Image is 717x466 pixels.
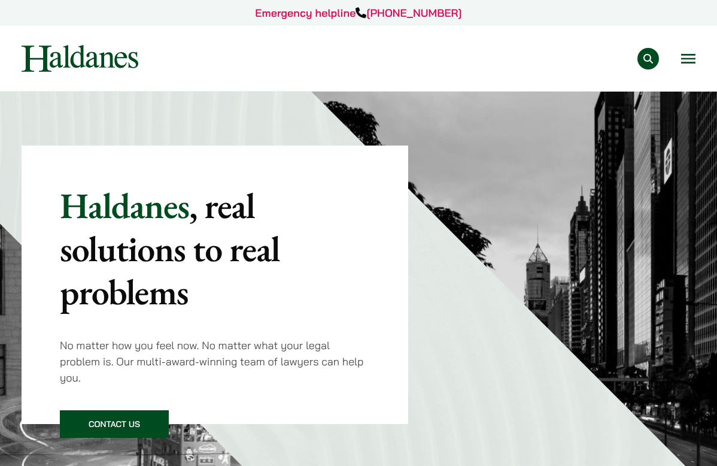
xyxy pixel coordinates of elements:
[60,184,370,313] p: Haldanes
[60,182,279,315] mark: , real solutions to real problems
[60,337,370,386] p: No matter how you feel now. No matter what your legal problem is. Our multi-award-winning team of...
[681,54,695,63] button: Open menu
[60,410,169,438] a: Contact Us
[637,48,659,69] button: Search
[255,6,461,20] a: Emergency helpline[PHONE_NUMBER]
[22,45,138,72] img: Logo of Haldanes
